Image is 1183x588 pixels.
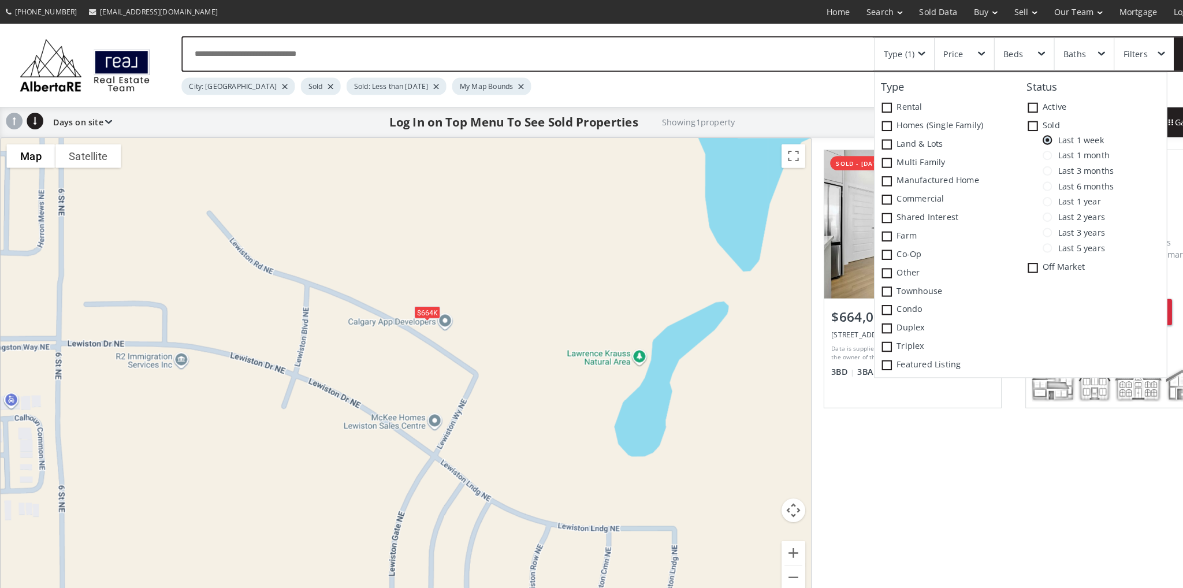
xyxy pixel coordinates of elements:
[761,550,784,574] button: Zoom out
[1024,132,1074,141] span: Last 1 week
[851,185,994,203] label: Commercial
[860,49,890,57] div: Type (1)
[851,311,994,329] label: Duplex
[761,140,784,163] button: Toggle fullscreen view
[13,35,152,92] img: Logo
[809,335,965,352] div: Data is supplied by Pillar 9™ MLS® System. Pillar 9™ is the owner of the copyright in its MLS® Sy...
[851,114,994,132] label: Homes (Single Family)
[1093,49,1117,57] div: Filters
[851,96,994,114] label: Rental
[1024,192,1072,201] span: Last 1 year
[851,329,994,347] label: Triplex
[293,76,332,92] div: Sold
[977,49,996,57] div: Beds
[46,105,109,133] div: Days on site
[994,96,1136,114] label: Active
[994,79,1136,91] h4: Status
[440,76,517,92] div: My Map Bounds
[1134,113,1171,125] span: Gallery
[177,76,287,92] div: City: [GEOGRAPHIC_DATA]
[851,132,994,150] label: Land & Lots
[14,6,75,16] span: [PHONE_NUMBER]
[1024,162,1084,171] span: Last 3 months
[1024,177,1084,186] span: Last 6 months
[851,79,994,91] h4: Type
[851,150,994,168] label: Multi family
[1024,222,1076,231] span: Last 3 years
[835,356,857,368] span: 3 BA
[809,299,968,317] div: $664,000
[809,356,832,368] span: 3 BD
[1024,237,1076,246] span: Last 5 years
[3,572,42,587] img: Google
[3,572,42,587] a: Open this area in Google Maps (opens a new window)
[700,580,763,586] span: Map data ©2025 Google
[6,140,54,163] button: Show street map
[851,347,994,364] label: Featured Listing
[918,49,938,57] div: Price
[851,293,994,311] label: Condo
[1024,207,1076,216] span: Last 2 years
[380,111,622,127] h1: Log In on Top Menu To See Sold Properties
[645,114,716,123] h2: Showing 1 property
[851,168,994,185] label: Manufactured Home
[643,579,693,587] button: Keyboard shortcuts
[54,140,118,163] button: Show satellite imagery
[851,203,994,221] label: Shared Interest
[770,580,786,586] a: Terms
[1035,49,1057,57] div: Baths
[809,321,968,330] div: 68 Lewiston View NE, Calgary, AB T3P 2J1
[851,239,994,257] label: Co-op
[851,257,994,275] label: Other
[994,252,1136,270] label: Off Market
[97,6,212,16] span: [EMAIL_ADDRESS][DOMAIN_NAME]
[337,76,434,92] div: Sold: Less than [DATE]
[790,134,987,409] a: sold - [DATE]$664,000[STREET_ADDRESS]Data is supplied by Pillar 9™ MLS® System. Pillar 9™ is the ...
[761,485,784,508] button: Map camera controls
[81,1,218,22] a: [EMAIL_ADDRESS][DOMAIN_NAME]
[851,275,994,293] label: Townhouse
[1122,105,1183,133] div: Gallery
[403,298,429,310] div: $664K
[851,221,994,239] label: Farm
[761,527,784,550] button: Zoom in
[994,114,1136,132] label: Sold
[1024,147,1080,156] span: Last 1 month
